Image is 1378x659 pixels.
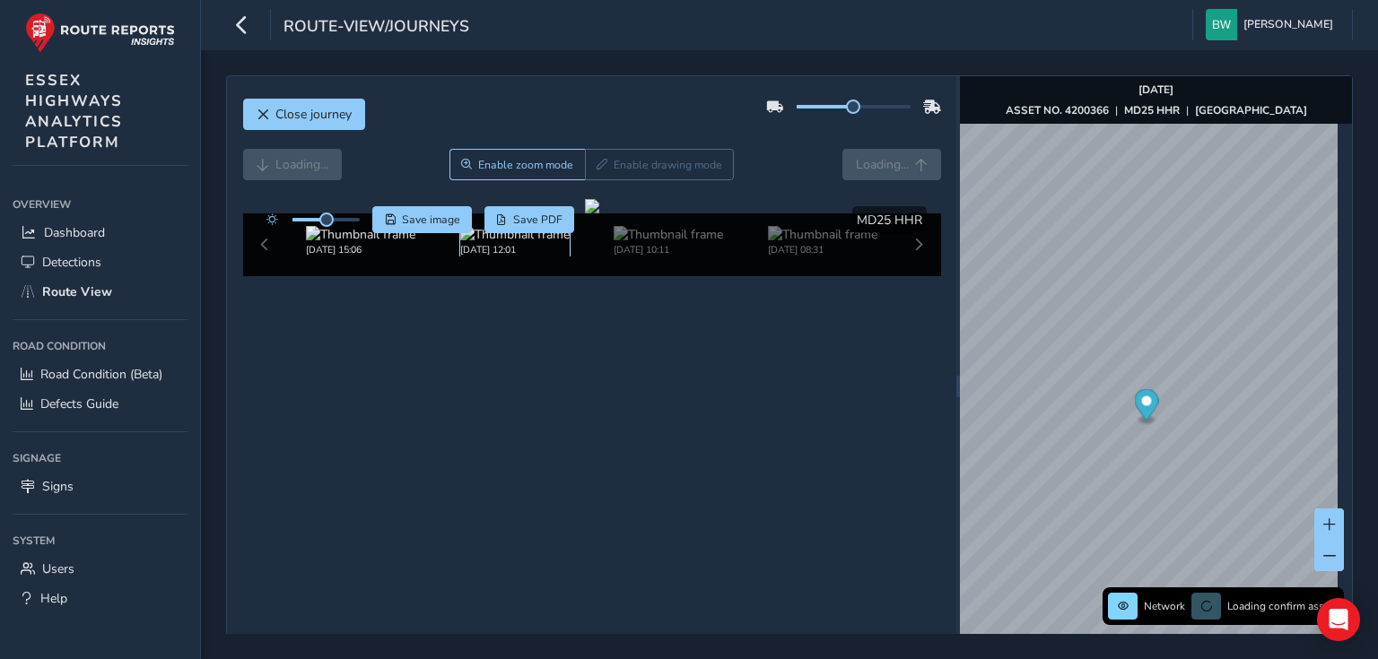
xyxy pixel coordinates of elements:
a: Road Condition (Beta) [13,360,188,389]
div: Overview [13,191,188,218]
span: Close journey [275,106,352,123]
span: ESSEX HIGHWAYS ANALYTICS PLATFORM [25,70,123,152]
div: Map marker [1135,389,1159,426]
button: [PERSON_NAME] [1206,9,1339,40]
span: Users [42,560,74,577]
a: Help [13,584,188,613]
button: Save [372,206,472,233]
span: Dashboard [44,224,105,241]
div: [DATE] 12:01 [460,243,570,256]
span: Defects Guide [40,395,118,412]
button: Close journey [243,99,365,130]
img: Thumbnail frame [768,226,877,243]
img: diamond-layout [1206,9,1237,40]
span: [PERSON_NAME] [1243,9,1333,40]
img: Thumbnail frame [614,226,723,243]
a: Route View [13,277,188,307]
button: Zoom [449,149,585,180]
span: Save PDF [513,212,563,227]
img: rr logo [25,13,175,53]
span: Network [1144,599,1185,613]
img: Thumbnail frame [460,226,570,243]
div: [DATE] 15:06 [306,243,415,256]
a: Defects Guide [13,389,188,419]
img: Thumbnail frame [306,226,415,243]
span: Signs [42,478,74,495]
a: Users [13,554,188,584]
span: Road Condition (Beta) [40,366,162,383]
strong: MD25 HHR [1124,103,1180,117]
span: route-view/journeys [283,15,469,40]
strong: [DATE] [1138,82,1173,97]
span: Help [40,590,67,607]
a: Detections [13,247,188,277]
div: [DATE] 08:31 [768,243,877,256]
div: Open Intercom Messenger [1317,598,1360,641]
span: Enable zoom mode [478,158,573,172]
div: | | [1006,103,1307,117]
div: System [13,527,188,554]
strong: ASSET NO. 4200366 [1006,103,1109,117]
span: Detections [42,254,101,271]
span: Loading confirm assets [1227,599,1339,613]
a: Signs [13,472,188,501]
span: Save image [402,212,460,227]
strong: [GEOGRAPHIC_DATA] [1195,103,1307,117]
div: Road Condition [13,333,188,360]
a: Dashboard [13,218,188,247]
div: Signage [13,445,188,472]
span: MD25 HHR [857,212,922,229]
button: PDF [484,206,575,233]
div: [DATE] 10:11 [614,243,723,256]
span: Route View [42,283,112,300]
